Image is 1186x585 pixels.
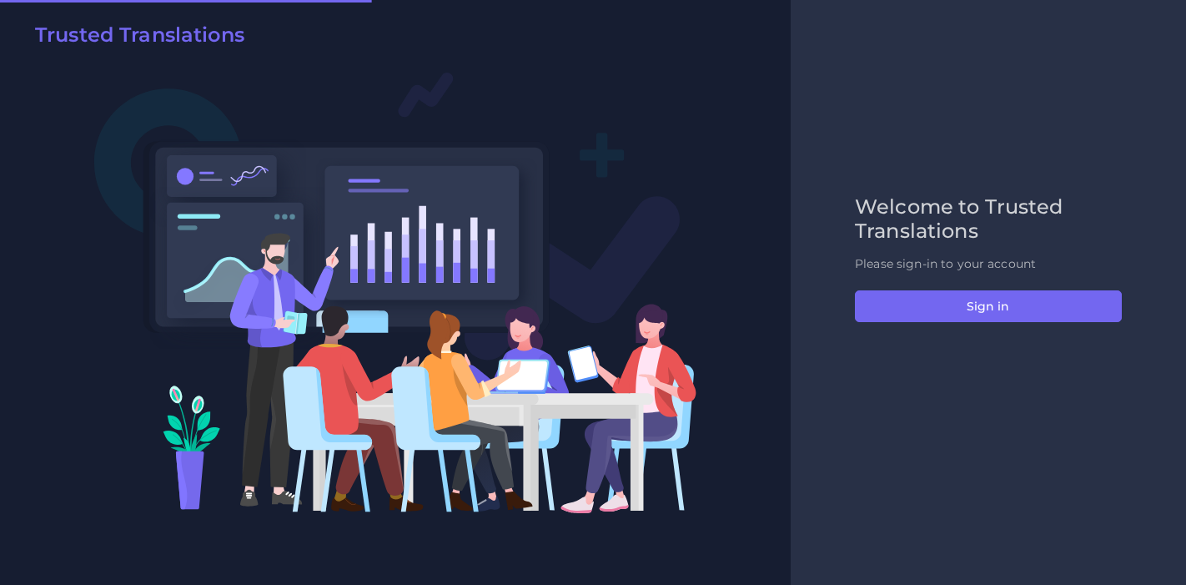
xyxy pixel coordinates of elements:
[855,290,1122,322] button: Sign in
[23,23,244,53] a: Trusted Translations
[93,71,697,513] img: Login V2
[35,23,244,48] h2: Trusted Translations
[855,195,1122,244] h2: Welcome to Trusted Translations
[855,255,1122,273] p: Please sign-in to your account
